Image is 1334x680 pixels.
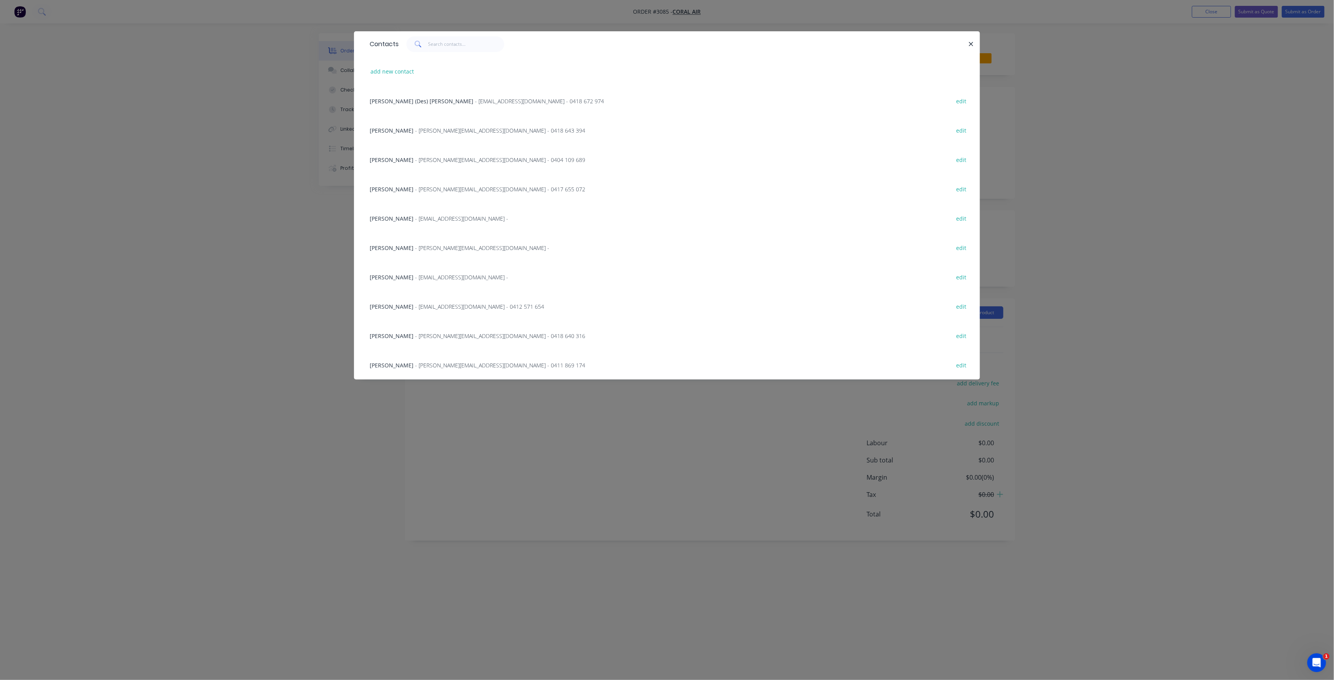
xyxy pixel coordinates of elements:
[370,127,414,134] span: [PERSON_NAME]
[1323,653,1330,660] span: 1
[952,272,971,282] button: edit
[952,330,971,341] button: edit
[415,185,585,193] span: - [PERSON_NAME][EMAIL_ADDRESS][DOMAIN_NAME] - 0417 655 072
[370,97,473,105] span: [PERSON_NAME] (Des) [PERSON_NAME]
[952,360,971,370] button: edit
[415,244,549,252] span: - [PERSON_NAME][EMAIL_ADDRESS][DOMAIN_NAME] -
[952,154,971,165] button: edit
[952,125,971,135] button: edit
[366,32,399,57] div: Contacts
[952,213,971,223] button: edit
[415,215,508,222] span: - [EMAIL_ADDRESS][DOMAIN_NAME] -
[370,362,414,369] span: [PERSON_NAME]
[370,273,414,281] span: [PERSON_NAME]
[415,156,585,164] span: - [PERSON_NAME][EMAIL_ADDRESS][DOMAIN_NAME] - 0404 109 689
[370,303,414,310] span: [PERSON_NAME]
[370,156,414,164] span: [PERSON_NAME]
[415,332,585,340] span: - [PERSON_NAME][EMAIL_ADDRESS][DOMAIN_NAME] - 0418 640 316
[415,273,508,281] span: - [EMAIL_ADDRESS][DOMAIN_NAME] -
[428,36,505,52] input: Search contacts...
[952,242,971,253] button: edit
[952,301,971,311] button: edit
[415,362,585,369] span: - [PERSON_NAME][EMAIL_ADDRESS][DOMAIN_NAME] - 0411 869 174
[952,183,971,194] button: edit
[370,244,414,252] span: [PERSON_NAME]
[415,127,585,134] span: - [PERSON_NAME][EMAIL_ADDRESS][DOMAIN_NAME] - 0418 643 394
[475,97,604,105] span: - [EMAIL_ADDRESS][DOMAIN_NAME] - 0418 672 974
[952,95,971,106] button: edit
[415,303,544,310] span: - [EMAIL_ADDRESS][DOMAIN_NAME] - 0412 571 654
[370,185,414,193] span: [PERSON_NAME]
[370,215,414,222] span: [PERSON_NAME]
[367,66,418,77] button: add new contact
[1307,653,1326,672] iframe: Intercom live chat
[370,332,414,340] span: [PERSON_NAME]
